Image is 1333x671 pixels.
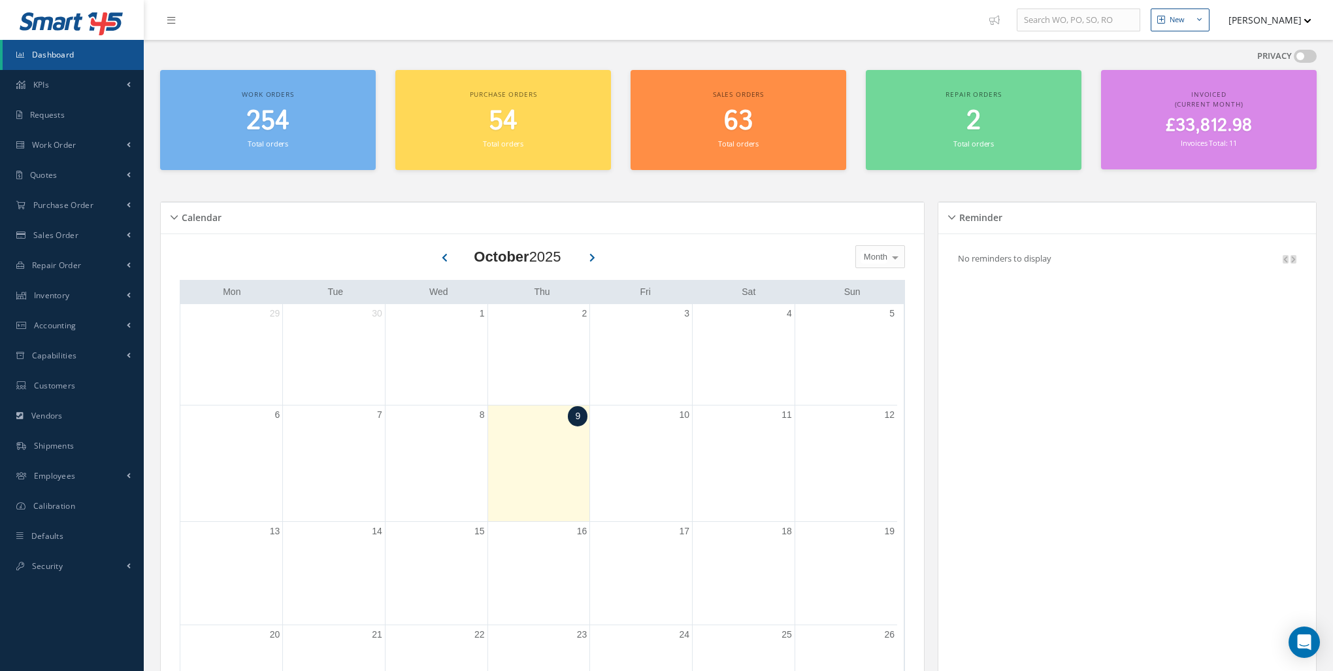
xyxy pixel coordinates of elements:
div: 2025 [474,246,561,267]
span: (Current Month) [1175,99,1243,109]
a: October 12, 2025 [881,405,897,424]
a: Dashboard [3,40,144,70]
a: October 1, 2025 [477,304,487,323]
a: October 21, 2025 [369,625,385,644]
td: October 6, 2025 [180,405,283,522]
a: October 11, 2025 [779,405,795,424]
a: October 24, 2025 [676,625,692,644]
td: October 9, 2025 [487,405,590,522]
div: Open Intercom Messenger [1289,627,1320,658]
span: Requests [30,109,65,120]
span: KPIs [33,79,49,90]
label: PRIVACY [1257,50,1292,63]
h5: Calendar [178,208,222,224]
span: 254 [246,103,289,140]
a: September 30, 2025 [369,304,385,323]
a: October 15, 2025 [472,522,487,541]
span: Purchase orders [470,90,537,99]
small: Total orders [248,139,288,148]
a: October 20, 2025 [267,625,283,644]
a: Wednesday [427,284,451,300]
td: October 15, 2025 [385,522,487,625]
span: Calibration [33,500,75,511]
span: Accounting [34,320,76,331]
a: Sunday [842,284,863,300]
a: October 10, 2025 [676,405,692,424]
span: Customers [34,380,76,391]
td: October 19, 2025 [795,522,897,625]
span: Dashboard [32,49,74,60]
a: October 8, 2025 [477,405,487,424]
a: Work orders 254 Total orders [160,70,376,170]
a: October 19, 2025 [881,522,897,541]
a: Thursday [531,284,552,300]
span: 63 [724,103,753,140]
td: October 12, 2025 [795,405,897,522]
a: Friday [637,284,653,300]
a: October 18, 2025 [779,522,795,541]
a: October 3, 2025 [682,304,692,323]
td: October 14, 2025 [283,522,386,625]
td: October 17, 2025 [590,522,693,625]
a: October 7, 2025 [374,405,385,424]
span: Quotes [30,169,58,181]
a: Repair orders 2 Total orders [866,70,1081,170]
a: October 13, 2025 [267,522,283,541]
span: 54 [489,103,518,140]
span: Shipments [34,440,74,451]
td: October 3, 2025 [590,304,693,405]
a: October 9, 2025 [568,406,587,426]
a: October 6, 2025 [272,405,282,424]
span: Security [32,560,63,572]
span: Work orders [242,90,293,99]
div: New [1170,14,1185,26]
td: September 30, 2025 [283,304,386,405]
a: October 25, 2025 [779,625,795,644]
td: October 16, 2025 [487,522,590,625]
td: October 13, 2025 [180,522,283,625]
span: Repair orders [946,90,1001,99]
a: October 26, 2025 [881,625,897,644]
a: Invoiced (Current Month) £33,812.98 Invoices Total: 11 [1101,70,1317,169]
a: Saturday [739,284,758,300]
b: October [474,249,529,265]
span: Sales orders [713,90,764,99]
td: October 8, 2025 [385,405,487,522]
td: October 4, 2025 [693,304,795,405]
span: Employees [34,470,76,481]
span: Vendors [31,410,63,421]
a: Sales orders 63 Total orders [631,70,846,170]
a: October 23, 2025 [574,625,590,644]
a: October 5, 2025 [887,304,897,323]
td: October 10, 2025 [590,405,693,522]
h5: Reminder [955,208,1002,224]
span: Inventory [34,290,70,301]
small: Total orders [718,139,759,148]
a: September 29, 2025 [267,304,283,323]
span: Month [861,250,887,264]
td: October 2, 2025 [487,304,590,405]
td: October 5, 2025 [795,304,897,405]
td: October 18, 2025 [693,522,795,625]
input: Search WO, PO, SO, RO [1017,9,1140,32]
a: October 4, 2025 [784,304,795,323]
p: No reminders to display [958,252,1051,264]
td: September 29, 2025 [180,304,283,405]
span: Work Order [32,139,76,150]
a: Tuesday [325,284,346,300]
small: Invoices Total: 11 [1181,138,1237,148]
span: Repair Order [32,260,82,271]
td: October 7, 2025 [283,405,386,522]
a: October 17, 2025 [676,522,692,541]
a: October 2, 2025 [580,304,590,323]
span: Defaults [31,530,63,542]
td: October 11, 2025 [693,405,795,522]
span: Capabilities [32,350,77,361]
a: October 14, 2025 [369,522,385,541]
span: £33,812.98 [1166,113,1252,139]
button: New [1151,9,1210,31]
a: Purchase orders 54 Total orders [395,70,611,170]
small: Total orders [953,139,994,148]
a: Monday [220,284,243,300]
span: Purchase Order [33,199,93,211]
